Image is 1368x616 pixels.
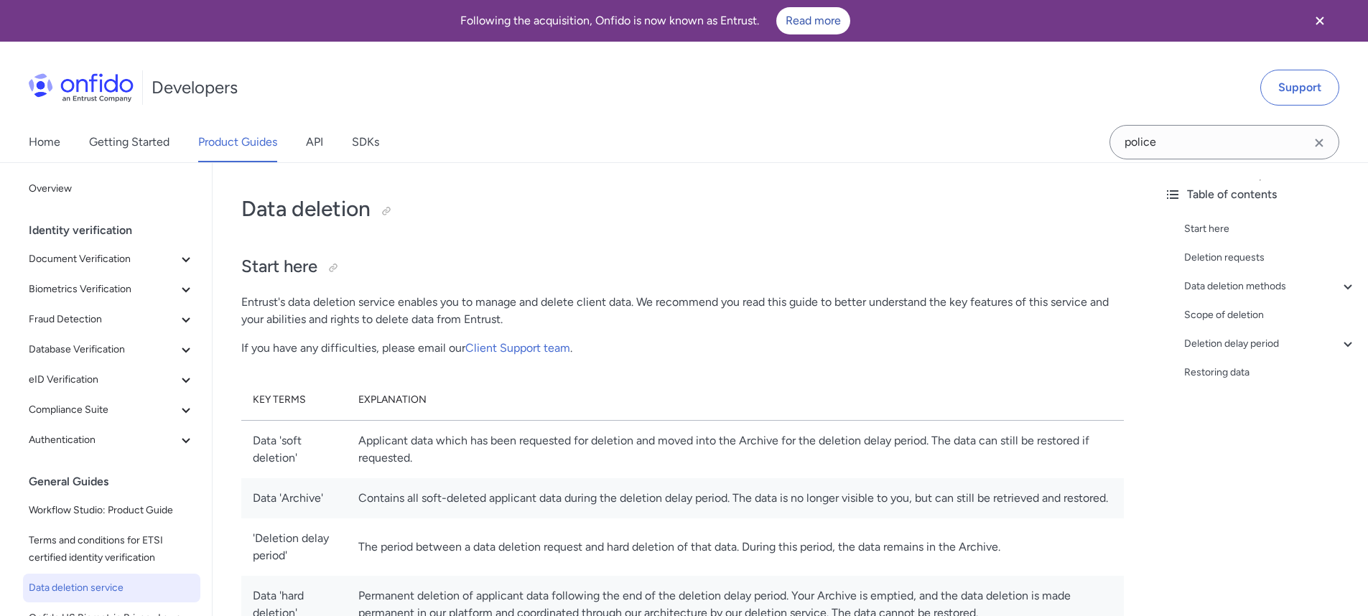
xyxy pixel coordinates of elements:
[23,526,200,572] a: Terms and conditions for ETSI certified identity verification
[1184,278,1357,295] a: Data deletion methods
[347,518,1124,576] td: The period between a data deletion request and hard deletion of that data. During this period, th...
[241,340,1124,357] p: If you have any difficulties, please email our .
[1184,307,1357,324] a: Scope of deletion
[29,579,195,597] span: Data deletion service
[347,380,1124,421] th: Explanation
[347,478,1124,518] td: Contains all soft-deleted applicant data during the deletion delay period. The data is no longer ...
[306,122,323,162] a: API
[1311,134,1328,151] svg: Clear search field button
[241,420,347,478] td: Data 'soft deletion'
[1164,186,1357,203] div: Table of contents
[23,574,200,602] a: Data deletion service
[241,294,1124,328] p: Entrust's data deletion service enables you to manage and delete client data. We recommend you re...
[89,122,169,162] a: Getting Started
[29,281,177,298] span: Biometrics Verification
[776,7,850,34] a: Read more
[29,180,195,197] span: Overview
[23,335,200,364] button: Database Verification
[29,502,195,519] span: Workflow Studio: Product Guide
[241,195,1124,223] h1: Data deletion
[29,467,206,496] div: General Guides
[29,73,134,102] img: Onfido Logo
[23,174,200,203] a: Overview
[23,275,200,304] button: Biometrics Verification
[23,426,200,454] button: Authentication
[1311,12,1329,29] svg: Close banner
[347,420,1124,478] td: Applicant data which has been requested for deletion and moved into the Archive for the deletion ...
[1109,125,1339,159] input: Onfido search input field
[23,396,200,424] button: Compliance Suite
[29,532,195,566] span: Terms and conditions for ETSI certified identity verification
[29,311,177,328] span: Fraud Detection
[1184,364,1357,381] a: Restoring data
[29,401,177,419] span: Compliance Suite
[1184,220,1357,238] a: Start here
[241,380,347,421] th: Key terms
[29,251,177,268] span: Document Verification
[241,478,347,518] td: Data 'Archive'
[23,496,200,525] a: Workflow Studio: Product Guide
[23,245,200,274] button: Document Verification
[1184,335,1357,353] a: Deletion delay period
[198,122,277,162] a: Product Guides
[1293,3,1346,39] button: Close banner
[17,7,1293,34] div: Following the acquisition, Onfido is now known as Entrust.
[29,431,177,449] span: Authentication
[29,122,60,162] a: Home
[241,255,1124,279] h2: Start here
[23,365,200,394] button: eID Verification
[352,122,379,162] a: SDKs
[241,518,347,576] td: 'Deletion delay period'
[29,216,206,245] div: Identity verification
[465,341,570,355] a: Client Support team
[29,341,177,358] span: Database Verification
[23,305,200,334] button: Fraud Detection
[29,371,177,388] span: eID Verification
[1184,249,1357,266] a: Deletion requests
[1260,70,1339,106] a: Support
[152,76,238,99] h1: Developers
